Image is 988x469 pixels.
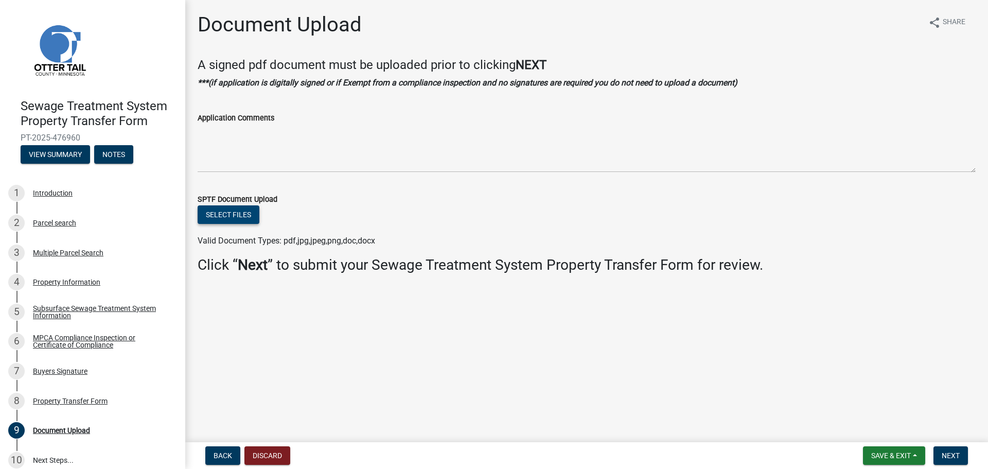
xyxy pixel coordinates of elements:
h3: Click “ ” to submit your Sewage Treatment System Property Transfer Form for review. [198,256,976,274]
div: 10 [8,452,25,468]
wm-modal-confirm: Summary [21,151,90,159]
strong: Next [238,256,268,273]
div: 4 [8,274,25,290]
div: 7 [8,363,25,379]
button: Save & Exit [863,446,925,465]
span: Next [942,451,960,460]
span: Share [943,16,965,29]
label: Application Comments [198,115,274,122]
label: SPTF Document Upload [198,196,277,203]
button: Select files [198,205,259,224]
button: Back [205,446,240,465]
div: 9 [8,422,25,439]
span: Save & Exit [871,451,911,460]
div: MPCA Compliance Inspection or Certificate of Compliance [33,334,169,349]
strong: NEXT [516,58,546,72]
strong: ***(if application is digitally signed or if Exempt from a compliance inspection and no signature... [198,78,737,88]
span: Valid Document Types: pdf,jpg,jpeg,png,doc,docx [198,236,375,246]
div: Buyers Signature [33,368,87,375]
div: Introduction [33,189,73,197]
div: 2 [8,215,25,231]
div: 1 [8,185,25,201]
div: Property Transfer Form [33,397,108,405]
div: Property Information [33,279,100,286]
div: 3 [8,245,25,261]
button: Next [933,446,968,465]
h1: Document Upload [198,12,362,37]
div: Multiple Parcel Search [33,249,103,256]
div: 8 [8,393,25,409]
i: share [928,16,941,29]
div: 6 [8,333,25,350]
img: Otter Tail County, Minnesota [21,11,98,88]
h4: A signed pdf document must be uploaded prior to clicking [198,58,976,73]
wm-modal-confirm: Notes [94,151,133,159]
div: 5 [8,304,25,320]
h4: Sewage Treatment System Property Transfer Form [21,99,177,129]
div: Document Upload [33,427,90,434]
span: PT-2025-476960 [21,133,165,143]
button: View Summary [21,145,90,164]
button: Notes [94,145,133,164]
span: Back [214,451,232,460]
button: shareShare [920,12,974,32]
div: Parcel search [33,219,76,227]
div: Subsurface Sewage Treatment System Information [33,305,169,319]
button: Discard [244,446,290,465]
